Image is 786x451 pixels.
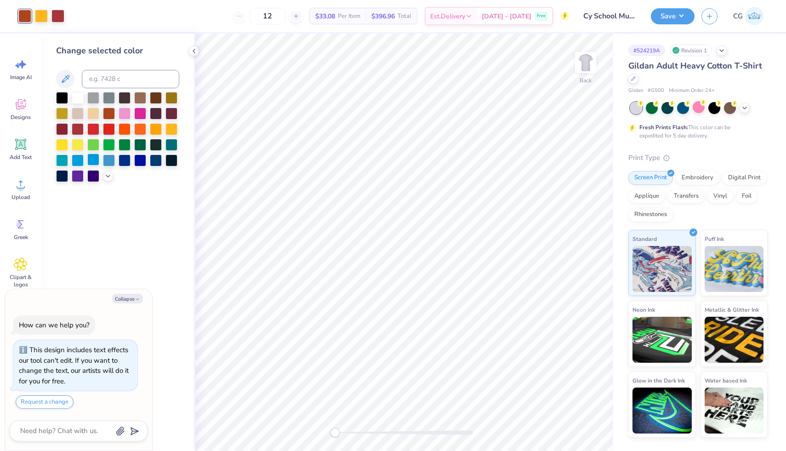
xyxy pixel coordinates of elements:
strong: Fresh Prints Flash: [639,124,688,131]
div: Digital Print [722,171,767,185]
img: Glow in the Dark Ink [632,388,692,434]
img: Standard [632,246,692,292]
span: Water based Ink [705,376,747,385]
div: Change selected color [56,45,179,57]
span: $33.08 [315,11,335,21]
input: Untitled Design [576,7,644,25]
div: Revision 1 [670,45,712,56]
span: # G500 [648,87,664,95]
span: Greek [14,234,28,241]
img: Puff Ink [705,246,764,292]
div: This design includes text effects our tool can't edit. If you want to change the text, our artist... [19,345,129,386]
span: Metallic & Glitter Ink [705,305,759,314]
input: – – [250,8,285,24]
span: Add Text [10,154,32,161]
img: Carlee Gerke [745,7,763,25]
img: Neon Ink [632,317,692,363]
div: This color can be expedited for 5 day delivery. [639,123,752,140]
button: Collapse [112,294,143,303]
div: Rhinestones [628,208,673,222]
div: Foil [736,189,758,203]
span: Upload [11,194,30,201]
span: Per Item [338,11,360,21]
span: CG [733,11,743,22]
div: Back [580,76,592,85]
span: Neon Ink [632,305,655,314]
div: Screen Print [628,171,673,185]
div: Print Type [628,153,768,163]
a: CG [729,7,768,25]
img: Back [576,53,595,72]
div: Embroidery [676,171,719,185]
span: Standard [632,234,657,244]
span: Minimum Order: 24 + [669,87,715,95]
div: Transfers [668,189,705,203]
span: Designs [11,114,31,121]
span: Puff Ink [705,234,724,244]
div: Vinyl [707,189,733,203]
img: Water based Ink [705,388,764,434]
div: Accessibility label [330,428,340,437]
span: $396.96 [371,11,395,21]
input: e.g. 7428 c [82,70,179,88]
span: Gildan [628,87,643,95]
span: [DATE] - [DATE] [482,11,531,21]
button: Request a change [16,395,74,409]
div: How can we help you? [19,320,90,330]
button: Save [651,8,695,24]
div: Applique [628,189,665,203]
span: Glow in the Dark Ink [632,376,685,385]
span: Gildan Adult Heavy Cotton T-Shirt [628,60,762,71]
span: Total [398,11,411,21]
span: Clipart & logos [6,274,36,288]
img: Metallic & Glitter Ink [705,317,764,363]
div: # 524219A [628,45,665,56]
span: Est. Delivery [430,11,465,21]
span: Image AI [10,74,32,81]
span: Free [537,13,546,19]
